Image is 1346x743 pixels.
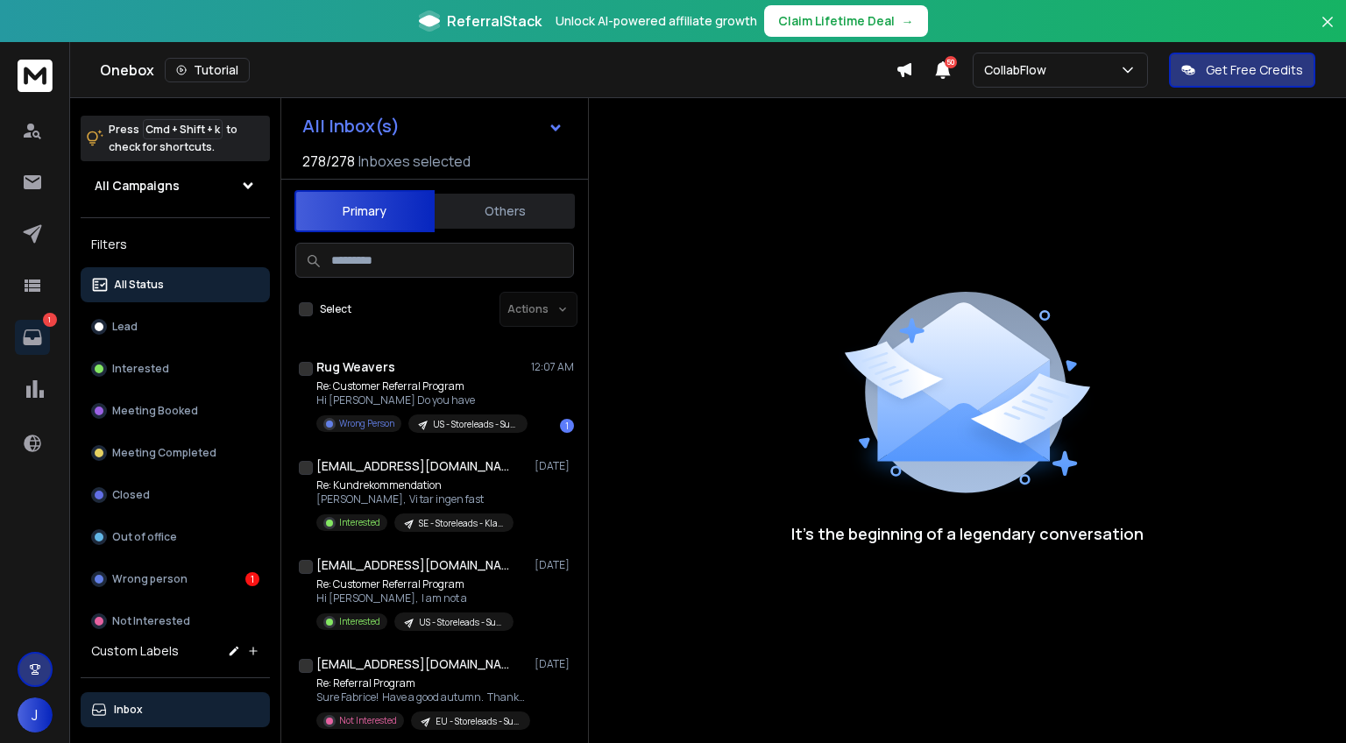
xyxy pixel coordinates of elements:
button: J [18,697,53,732]
p: [DATE] [535,459,574,473]
p: SE - Storeleads - Klaviyo - Support emails [419,517,503,530]
p: Interested [339,516,380,529]
p: CollabFlow [984,61,1053,79]
h3: Inboxes selected [358,151,471,172]
p: [PERSON_NAME], Vi tar ingen fast [316,492,514,506]
p: Out of office [112,530,177,544]
button: Close banner [1316,11,1339,53]
p: It’s the beginning of a legendary conversation [791,521,1144,546]
button: Get Free Credits [1169,53,1315,88]
p: Not Interested [339,714,397,727]
p: Meeting Booked [112,404,198,418]
p: Sure Fabrice! Have a good autumn. Thanks, [PERSON_NAME] [316,690,527,704]
div: 1 [560,419,574,433]
p: Meeting Completed [112,446,216,460]
p: Wrong Person [339,417,394,430]
h3: Custom Labels [91,642,179,660]
button: Lead [81,309,270,344]
p: Unlock AI-powered affiliate growth [556,12,757,30]
h1: [EMAIL_ADDRESS][DOMAIN_NAME] [316,556,509,574]
p: Re: Kundrekommendation [316,478,514,492]
span: Cmd + Shift + k [143,119,223,139]
button: All Campaigns [81,168,270,203]
p: Hi [PERSON_NAME], I am not a [316,591,514,605]
button: Claim Lifetime Deal→ [764,5,928,37]
span: 278 / 278 [302,151,355,172]
button: Meeting Booked [81,393,270,428]
button: Out of office [81,520,270,555]
p: Interested [112,362,169,376]
p: All Status [114,278,164,292]
p: 12:07 AM [531,360,574,374]
p: US - Storeleads - Support emails - CollabCenter [433,418,517,431]
button: Meeting Completed [81,435,270,471]
p: 1 [43,313,57,327]
button: All Status [81,267,270,302]
p: Re: Referral Program [316,676,527,690]
button: Tutorial [165,58,250,82]
button: Others [435,192,575,230]
h3: Filters [81,232,270,257]
button: Primary [294,190,435,232]
button: Inbox [81,692,270,727]
h1: All Inbox(s) [302,117,400,135]
span: 50 [945,56,957,68]
label: Select [320,302,351,316]
p: Interested [339,615,380,628]
span: → [902,12,914,30]
div: 1 [245,572,259,586]
p: Closed [112,488,150,502]
p: Wrong person [112,572,188,586]
button: Interested [81,351,270,386]
p: [DATE] [535,558,574,572]
p: US - Storeleads - Support emails - CollabCenter [419,616,503,629]
p: Re: Customer Referral Program [316,379,527,393]
p: Lead [112,320,138,334]
a: 1 [15,320,50,355]
button: All Inbox(s) [288,109,577,144]
h1: [EMAIL_ADDRESS][DOMAIN_NAME] [316,457,509,475]
p: EU - Storeleads - Support emails - CollabCenter [436,715,520,728]
h1: All Campaigns [95,177,180,195]
p: [DATE] [535,657,574,671]
p: Inbox [114,703,143,717]
button: Not Interested [81,604,270,639]
p: Re: Customer Referral Program [316,577,514,591]
p: Not Interested [112,614,190,628]
p: Press to check for shortcuts. [109,121,237,156]
h1: [EMAIL_ADDRESS][DOMAIN_NAME] [316,655,509,673]
p: Get Free Credits [1206,61,1303,79]
button: Wrong person1 [81,562,270,597]
h1: Rug Weavers [316,358,395,376]
span: ReferralStack [447,11,542,32]
p: Hi [PERSON_NAME] Do you have [316,393,527,407]
button: Closed [81,478,270,513]
div: Onebox [100,58,896,82]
